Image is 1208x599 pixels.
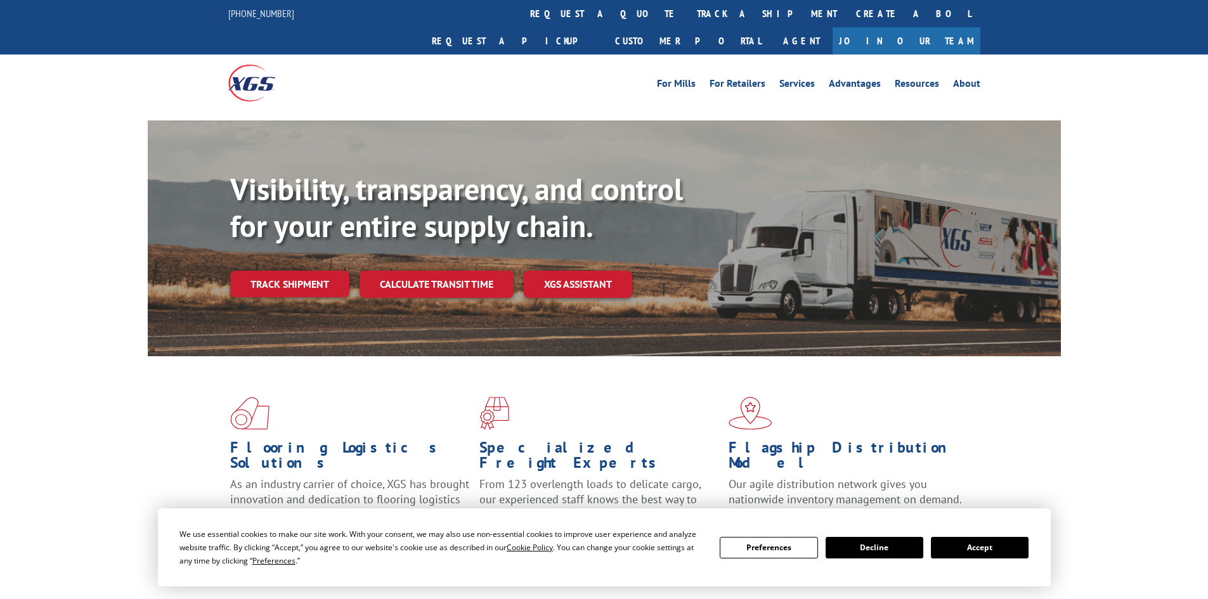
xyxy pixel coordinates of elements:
button: Decline [826,537,923,558]
span: Cookie Policy [507,542,553,553]
span: As an industry carrier of choice, XGS has brought innovation and dedication to flooring logistics... [230,477,469,522]
h1: Flooring Logistics Solutions [230,440,470,477]
a: Join Our Team [833,27,980,55]
div: Cookie Consent Prompt [158,508,1051,586]
span: Preferences [252,555,296,566]
img: xgs-icon-flagship-distribution-model-red [729,397,772,430]
a: Request a pickup [422,27,606,55]
span: Our agile distribution network gives you nationwide inventory management on demand. [729,477,962,506]
img: xgs-icon-total-supply-chain-intelligence-red [230,397,270,430]
button: Preferences [720,537,817,558]
a: Customer Portal [606,27,770,55]
a: Resources [895,79,939,93]
a: Advantages [829,79,881,93]
a: Calculate transit time [360,271,514,298]
h1: Specialized Freight Experts [479,440,719,477]
b: Visibility, transparency, and control for your entire supply chain. [230,169,683,245]
img: xgs-icon-focused-on-flooring-red [479,397,509,430]
a: [PHONE_NUMBER] [228,7,294,20]
a: For Mills [657,79,696,93]
p: From 123 overlength loads to delicate cargo, our experienced staff knows the best way to move you... [479,477,719,533]
a: Track shipment [230,271,349,297]
a: For Retailers [710,79,765,93]
a: Agent [770,27,833,55]
a: About [953,79,980,93]
h1: Flagship Distribution Model [729,440,968,477]
div: We use essential cookies to make our site work. With your consent, we may also use non-essential ... [179,527,705,567]
a: Services [779,79,815,93]
a: XGS ASSISTANT [524,271,632,298]
button: Accept [931,537,1029,558]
